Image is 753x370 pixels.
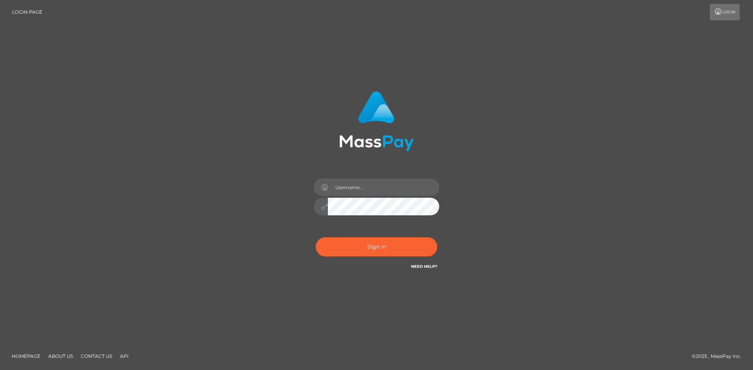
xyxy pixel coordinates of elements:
a: Need Help? [411,264,437,269]
a: Homepage [9,350,44,362]
a: Login Page [12,4,42,20]
button: Sign in [316,237,437,256]
input: Username... [328,179,439,196]
a: API [117,350,132,362]
img: MassPay Login [339,91,414,151]
div: © 2025 , MassPay Inc. [692,352,747,361]
a: About Us [45,350,76,362]
a: Contact Us [78,350,115,362]
a: Login [710,4,740,20]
